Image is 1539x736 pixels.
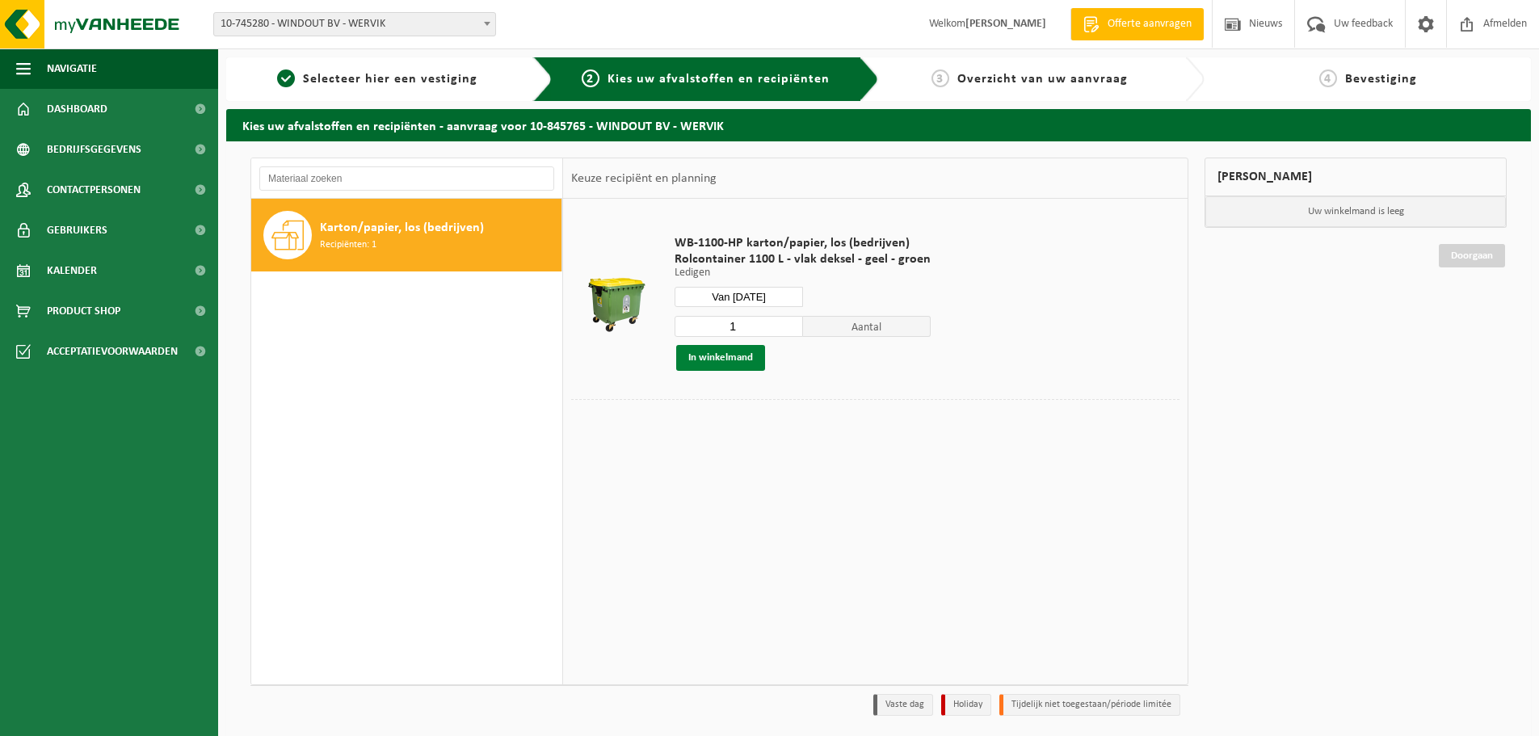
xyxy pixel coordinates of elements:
li: Vaste dag [873,694,933,716]
li: Holiday [941,694,991,716]
span: Navigatie [47,48,97,89]
span: Gebruikers [47,210,107,250]
span: Kies uw afvalstoffen en recipiënten [608,73,830,86]
strong: [PERSON_NAME] [965,18,1046,30]
a: Doorgaan [1439,244,1505,267]
span: 1 [277,69,295,87]
span: Overzicht van uw aanvraag [957,73,1128,86]
p: Uw winkelmand is leeg [1205,196,1506,227]
span: Bevestiging [1345,73,1417,86]
span: Offerte aanvragen [1104,16,1196,32]
span: 3 [931,69,949,87]
span: 4 [1319,69,1337,87]
span: WB-1100-HP karton/papier, los (bedrijven) [675,235,931,251]
input: Materiaal zoeken [259,166,554,191]
span: Bedrijfsgegevens [47,129,141,170]
span: Selecteer hier een vestiging [303,73,477,86]
button: In winkelmand [676,345,765,371]
p: Ledigen [675,267,931,279]
li: Tijdelijk niet toegestaan/période limitée [999,694,1180,716]
span: 2 [582,69,599,87]
span: 10-745280 - WINDOUT BV - WERVIK [214,13,495,36]
span: 10-745280 - WINDOUT BV - WERVIK [213,12,496,36]
div: Keuze recipiënt en planning [563,158,725,199]
h2: Kies uw afvalstoffen en recipiënten - aanvraag voor 10-845765 - WINDOUT BV - WERVIK [226,109,1531,141]
span: Dashboard [47,89,107,129]
span: Kalender [47,250,97,291]
span: Acceptatievoorwaarden [47,331,178,372]
span: Rolcontainer 1100 L - vlak deksel - geel - groen [675,251,931,267]
a: Offerte aanvragen [1070,8,1204,40]
button: Karton/papier, los (bedrijven) Recipiënten: 1 [251,199,562,271]
a: 1Selecteer hier een vestiging [234,69,520,89]
span: Recipiënten: 1 [320,238,376,253]
span: Aantal [803,316,931,337]
span: Product Shop [47,291,120,331]
div: [PERSON_NAME] [1205,158,1507,196]
input: Selecteer datum [675,287,803,307]
span: Karton/papier, los (bedrijven) [320,218,484,238]
span: Contactpersonen [47,170,141,210]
